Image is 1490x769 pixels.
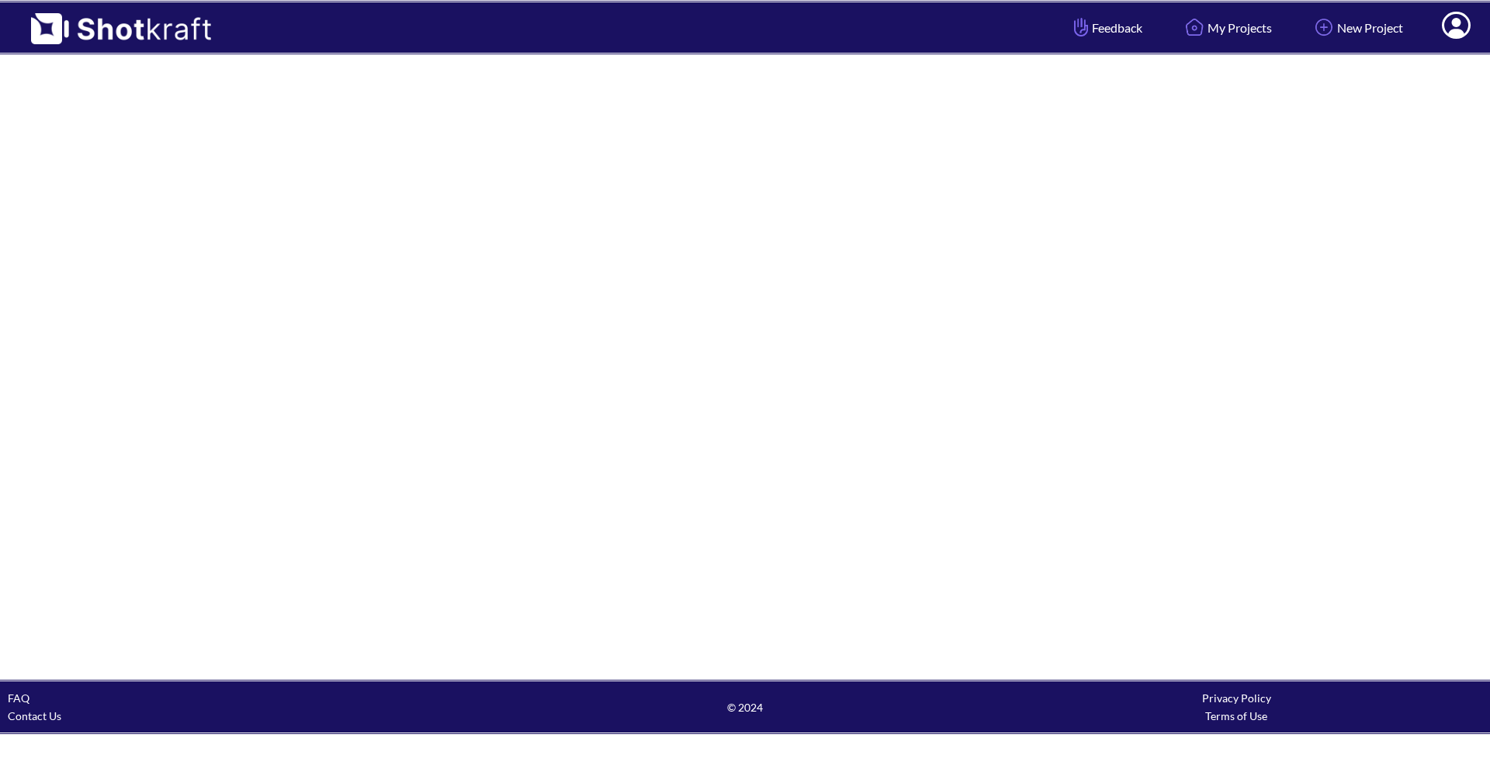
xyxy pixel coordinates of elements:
div: Privacy Policy [991,689,1482,707]
a: FAQ [8,691,29,705]
a: My Projects [1169,7,1284,48]
span: Feedback [1070,19,1142,36]
img: Add Icon [1311,14,1337,40]
a: New Project [1299,7,1415,48]
img: Hand Icon [1070,14,1092,40]
span: © 2024 [499,698,990,716]
a: Contact Us [8,709,61,722]
img: Home Icon [1181,14,1208,40]
div: Terms of Use [991,707,1482,725]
